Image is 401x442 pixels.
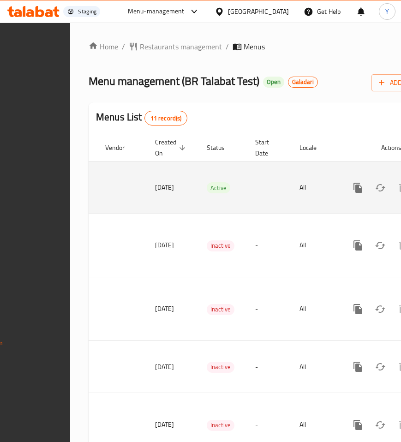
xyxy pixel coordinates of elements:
[347,234,369,257] button: more
[228,6,289,17] div: [GEOGRAPHIC_DATA]
[89,71,259,91] span: Menu management ( BR Talabat Test )
[207,420,234,431] div: Inactive
[248,214,292,277] td: -
[263,77,284,88] div: Open
[248,161,292,214] td: -
[299,142,329,153] span: Locale
[105,142,137,153] span: Vendor
[292,214,340,277] td: All
[207,142,237,153] span: Status
[122,41,125,52] li: /
[155,361,174,373] span: [DATE]
[155,418,174,430] span: [DATE]
[140,41,222,52] span: Restaurants management
[78,8,96,15] div: Staging
[248,277,292,341] td: -
[369,298,391,320] button: Change Status
[207,182,230,193] div: Active
[226,41,229,52] li: /
[369,234,391,257] button: Change Status
[347,414,369,436] button: more
[244,41,265,52] span: Menus
[155,181,174,193] span: [DATE]
[155,239,174,251] span: [DATE]
[207,420,234,430] span: Inactive
[292,277,340,341] td: All
[385,6,389,17] span: Y
[145,114,187,123] span: 11 record(s)
[255,137,281,159] span: Start Date
[292,341,340,393] td: All
[347,298,369,320] button: more
[128,6,185,17] div: Menu-management
[155,303,174,315] span: [DATE]
[288,78,317,86] span: Galadari
[129,41,222,52] a: Restaurants management
[144,111,188,125] div: Total records count
[207,362,234,372] span: Inactive
[155,137,188,159] span: Created On
[263,78,284,86] span: Open
[369,414,391,436] button: Change Status
[347,177,369,199] button: more
[207,240,234,251] span: Inactive
[207,362,234,373] div: Inactive
[207,304,234,315] span: Inactive
[89,41,118,52] a: Home
[96,110,187,125] h2: Menus List
[292,161,340,214] td: All
[347,356,369,378] button: more
[369,356,391,378] button: Change Status
[207,183,230,193] span: Active
[248,341,292,393] td: -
